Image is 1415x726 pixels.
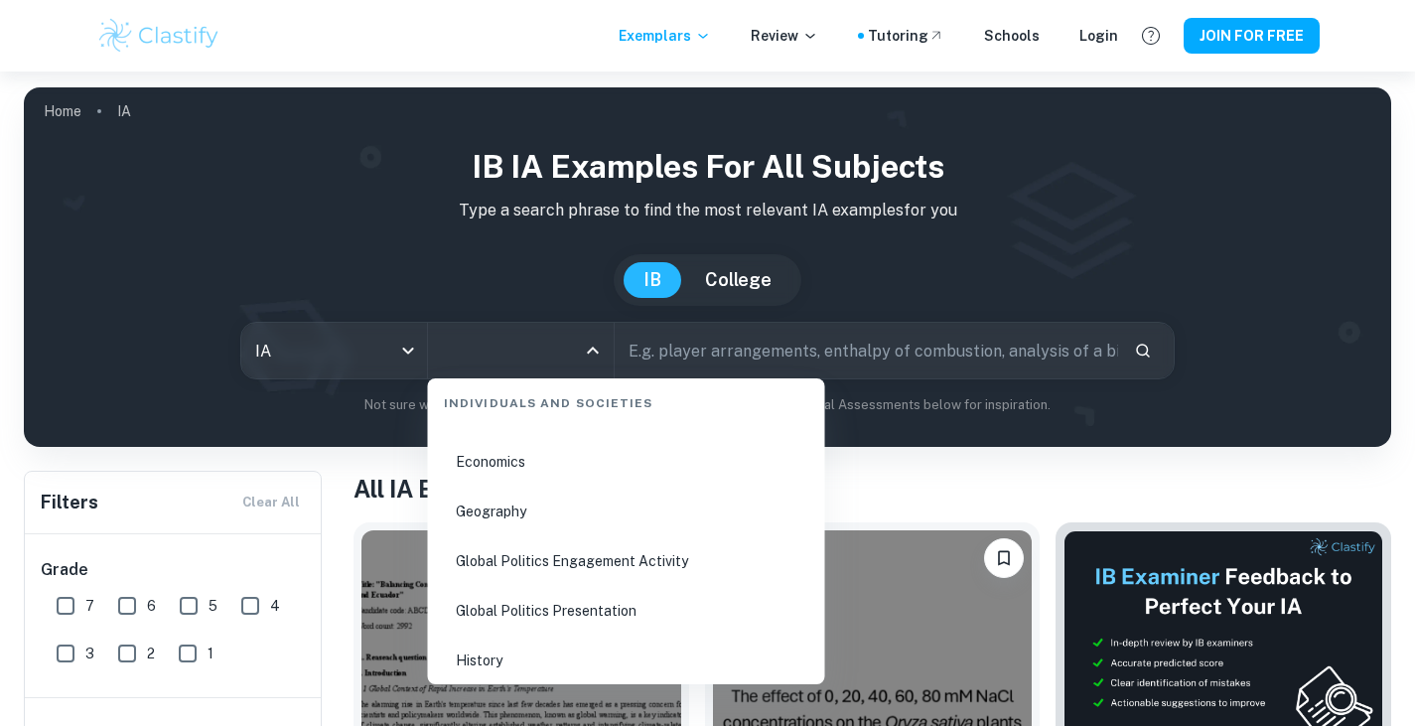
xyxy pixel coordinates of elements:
[984,538,1024,578] button: Please log in to bookmark exemplars
[436,489,817,534] li: Geography
[984,25,1040,47] a: Schools
[44,97,81,125] a: Home
[85,595,94,617] span: 7
[619,25,711,47] p: Exemplars
[751,25,818,47] p: Review
[208,643,213,664] span: 1
[41,558,307,582] h6: Grade
[354,471,1391,507] h1: All IA Examples
[24,87,1391,447] img: profile cover
[147,595,156,617] span: 6
[1134,19,1168,53] button: Help and Feedback
[1079,25,1118,47] a: Login
[241,323,427,378] div: IA
[436,538,817,584] li: Global Politics Engagement Activity
[96,16,222,56] img: Clastify logo
[117,100,131,122] p: IA
[579,337,607,364] button: Close
[40,395,1375,415] p: Not sure what to search for? You can always look through our example Internal Assessments below f...
[147,643,155,664] span: 2
[685,262,791,298] button: College
[436,439,817,485] li: Economics
[209,595,217,617] span: 5
[1184,18,1320,54] button: JOIN FOR FREE
[40,143,1375,191] h1: IB IA examples for all subjects
[41,489,98,516] h6: Filters
[436,378,817,420] div: Individuals and Societies
[868,25,944,47] a: Tutoring
[436,638,817,683] li: History
[615,323,1119,378] input: E.g. player arrangements, enthalpy of combustion, analysis of a big city...
[40,199,1375,222] p: Type a search phrase to find the most relevant IA examples for you
[436,588,817,634] li: Global Politics Presentation
[624,262,681,298] button: IB
[270,595,280,617] span: 4
[1126,334,1160,367] button: Search
[85,643,94,664] span: 3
